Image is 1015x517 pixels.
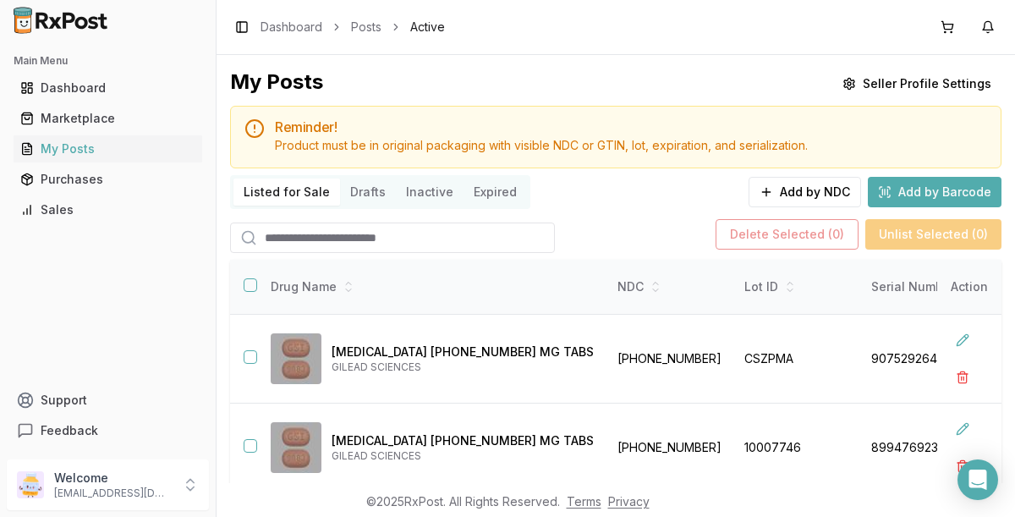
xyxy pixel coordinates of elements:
span: Active [410,19,445,36]
a: Dashboard [261,19,322,36]
a: My Posts [14,134,202,164]
a: Terms [567,494,601,509]
td: 10007746 [734,404,861,492]
a: Purchases [14,164,202,195]
button: Delete [947,362,978,393]
a: Marketplace [14,103,202,134]
button: Feedback [7,415,209,446]
p: GILEAD SCIENCES [332,360,594,374]
button: Expired [464,179,527,206]
div: Dashboard [20,80,195,96]
div: My Posts [20,140,195,157]
a: Sales [14,195,202,225]
span: Feedback [41,422,98,439]
button: Sales [7,196,209,223]
div: Lot ID [744,278,851,295]
img: Biktarvy 50-200-25 MG TABS [271,422,321,473]
div: Product must be in original packaging with visible NDC or GTIN, lot, expiration, and serialization. [275,137,987,154]
button: Delete [947,451,978,481]
img: RxPost Logo [7,7,115,34]
a: Dashboard [14,73,202,103]
button: Add by NDC [749,177,861,207]
td: CSZPMA [734,315,861,404]
button: Seller Profile Settings [832,69,1001,99]
button: Marketplace [7,105,209,132]
th: Action [937,260,1001,315]
div: My Posts [230,69,323,99]
img: User avatar [17,471,44,498]
td: 907529264109 [861,315,988,404]
div: Drug Name [271,278,594,295]
button: Dashboard [7,74,209,102]
div: Purchases [20,171,195,188]
p: [MEDICAL_DATA] [PHONE_NUMBER] MG TABS [332,344,594,360]
p: GILEAD SCIENCES [332,449,594,463]
button: Edit [947,414,978,444]
div: NDC [617,278,724,295]
button: Inactive [396,179,464,206]
p: Welcome [54,470,172,487]
p: [MEDICAL_DATA] [PHONE_NUMBER] MG TABS [332,432,594,449]
a: Posts [351,19,381,36]
p: [EMAIL_ADDRESS][DOMAIN_NAME] [54,487,172,500]
h5: Reminder! [275,120,987,134]
h2: Main Menu [14,54,202,68]
div: Marketplace [20,110,195,127]
td: [PHONE_NUMBER] [607,404,734,492]
button: Drafts [340,179,396,206]
button: Listed for Sale [233,179,340,206]
a: Privacy [608,494,650,509]
button: My Posts [7,135,209,162]
nav: breadcrumb [261,19,445,36]
button: Support [7,385,209,415]
td: [PHONE_NUMBER] [607,315,734,404]
button: Purchases [7,166,209,193]
button: Edit [947,325,978,355]
div: Sales [20,201,195,218]
img: Biktarvy 50-200-25 MG TABS [271,333,321,384]
div: Serial Number [871,278,978,295]
button: Add by Barcode [868,177,1001,207]
div: Open Intercom Messenger [957,459,998,500]
td: 899476923581 [861,404,988,492]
